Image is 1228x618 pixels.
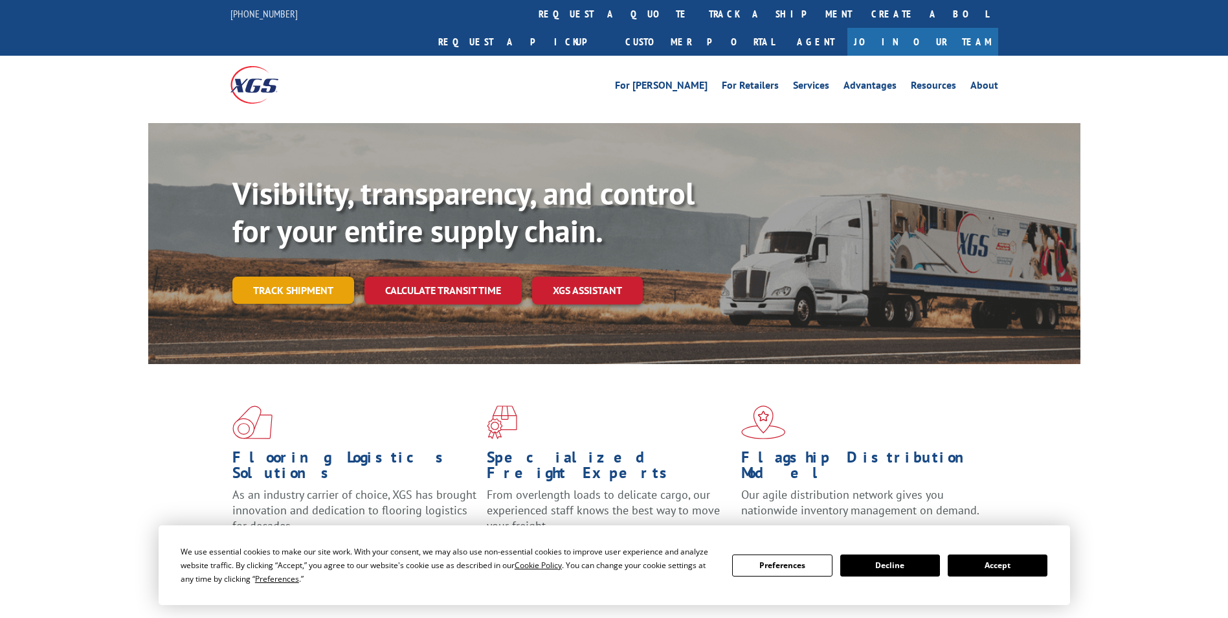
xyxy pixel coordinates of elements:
button: Decline [840,555,940,577]
p: From overlength loads to delicate cargo, our experienced staff knows the best way to move your fr... [487,487,731,545]
h1: Flagship Distribution Model [741,450,986,487]
a: About [970,80,998,95]
button: Preferences [732,555,832,577]
div: We use essential cookies to make our site work. With your consent, we may also use non-essential ... [181,545,717,586]
span: Preferences [255,573,299,584]
a: XGS ASSISTANT [532,277,643,304]
a: [PHONE_NUMBER] [230,7,298,20]
a: Customer Portal [616,28,784,56]
span: Our agile distribution network gives you nationwide inventory management on demand. [741,487,979,518]
a: Services [793,80,829,95]
img: xgs-icon-flagship-distribution-model-red [741,406,786,439]
a: Resources [911,80,956,95]
a: Track shipment [232,277,354,304]
a: Join Our Team [847,28,998,56]
a: Advantages [843,80,897,95]
a: Request a pickup [429,28,616,56]
button: Accept [948,555,1047,577]
img: xgs-icon-focused-on-flooring-red [487,406,517,439]
a: Agent [784,28,847,56]
h1: Flooring Logistics Solutions [232,450,477,487]
span: As an industry carrier of choice, XGS has brought innovation and dedication to flooring logistics... [232,487,476,533]
a: Calculate transit time [364,277,522,304]
img: xgs-icon-total-supply-chain-intelligence-red [232,406,273,439]
span: Cookie Policy [515,560,562,571]
h1: Specialized Freight Experts [487,450,731,487]
div: Cookie Consent Prompt [159,525,1070,605]
b: Visibility, transparency, and control for your entire supply chain. [232,173,695,251]
a: For Retailers [722,80,779,95]
a: For [PERSON_NAME] [615,80,708,95]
